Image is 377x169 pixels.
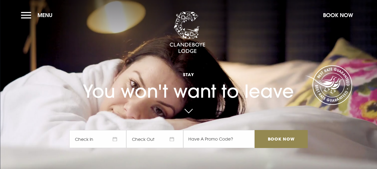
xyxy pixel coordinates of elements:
[37,12,52,19] span: Menu
[69,61,307,102] h1: You won't want to leave
[169,12,205,54] img: Clandeboye Lodge
[21,9,55,22] button: Menu
[320,9,356,22] button: Book Now
[255,130,307,148] input: Book Now
[69,72,307,77] span: Stay
[69,130,126,148] span: Check In
[183,130,255,148] input: Have A Promo Code?
[126,130,183,148] span: Check Out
